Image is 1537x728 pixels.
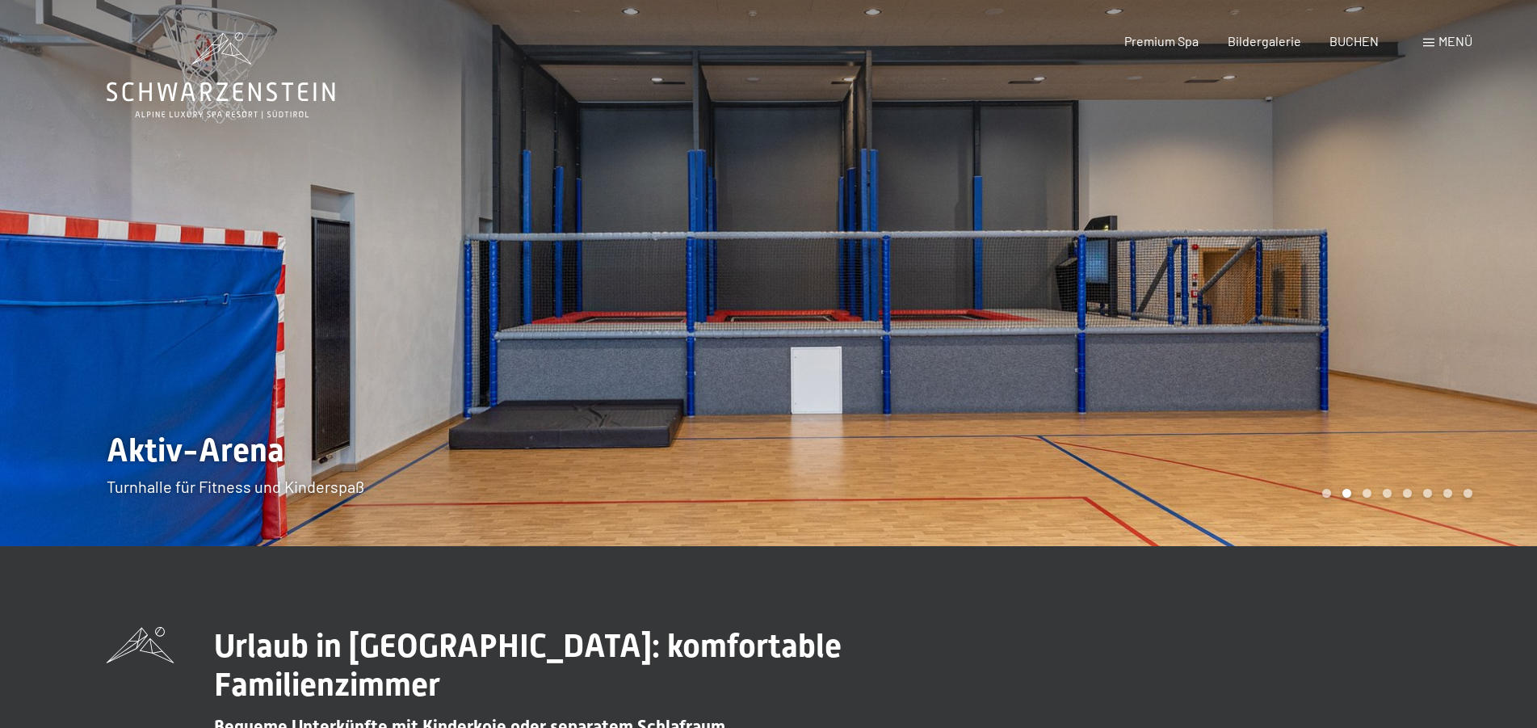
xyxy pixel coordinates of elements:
div: Carousel Page 2 (Current Slide) [1342,489,1351,498]
a: BUCHEN [1329,33,1379,48]
div: Carousel Page 4 [1383,489,1392,498]
div: Carousel Page 8 [1464,489,1472,498]
div: Carousel Page 6 [1423,489,1432,498]
span: Menü [1438,33,1472,48]
div: Carousel Page 3 [1363,489,1371,498]
div: Carousel Page 7 [1443,489,1452,498]
div: Carousel Page 1 [1322,489,1331,498]
div: Carousel Page 5 [1403,489,1412,498]
a: Bildergalerie [1228,33,1301,48]
span: Urlaub in [GEOGRAPHIC_DATA]: komfortable Familienzimmer [214,627,842,704]
a: Premium Spa [1124,33,1199,48]
div: Carousel Pagination [1317,489,1472,498]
